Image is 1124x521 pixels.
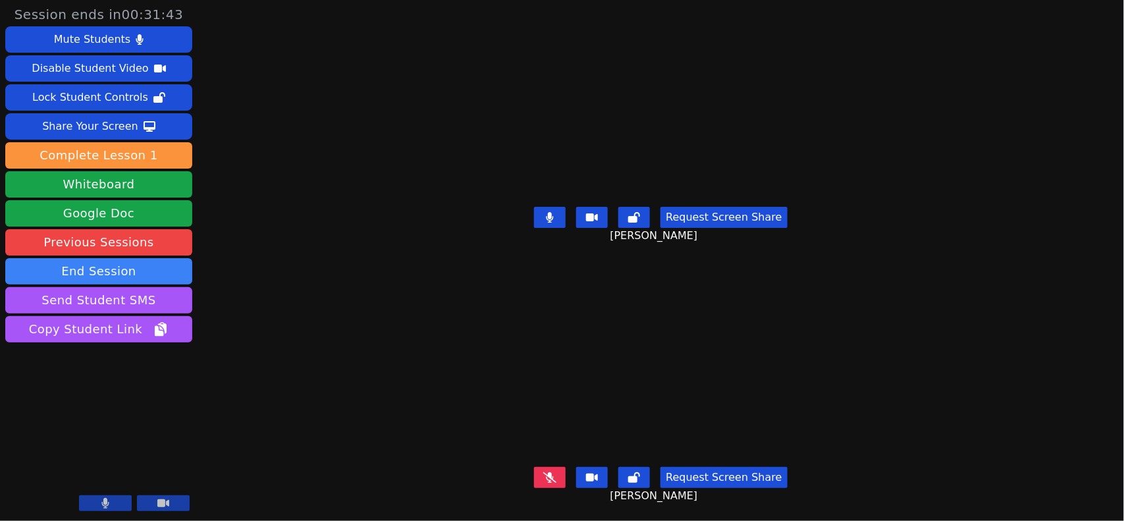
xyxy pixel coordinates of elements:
a: Google Doc [5,200,192,227]
div: Disable Student Video [32,58,148,79]
button: Whiteboard [5,171,192,198]
button: Request Screen Share [660,207,787,228]
button: Copy Student Link [5,316,192,343]
time: 00:31:43 [122,7,184,22]
button: Mute Students [5,26,192,53]
div: Share Your Screen [42,116,138,137]
a: Previous Sessions [5,229,192,256]
div: Lock Student Controls [32,87,148,108]
span: Copy Student Link [29,320,169,339]
div: Mute Students [54,29,130,50]
button: Lock Student Controls [5,84,192,111]
button: Send Student SMS [5,287,192,314]
button: End Session [5,258,192,285]
span: [PERSON_NAME] [610,228,701,244]
span: Session ends in [14,5,184,24]
button: Share Your Screen [5,113,192,140]
button: Complete Lesson 1 [5,142,192,169]
button: Disable Student Video [5,55,192,82]
span: [PERSON_NAME] [610,488,701,504]
button: Request Screen Share [660,467,787,488]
